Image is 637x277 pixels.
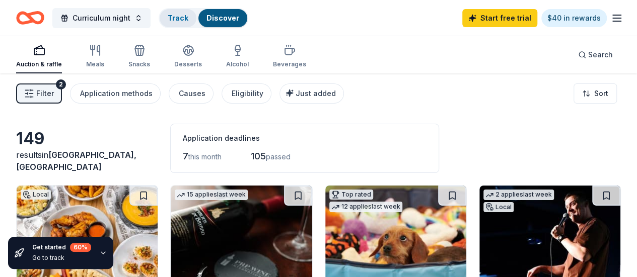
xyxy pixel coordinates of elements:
div: Meals [86,60,104,68]
button: TrackDiscover [159,8,248,28]
button: Auction & raffle [16,40,62,73]
span: Search [588,49,613,61]
div: results [16,149,158,173]
button: Alcohol [226,40,249,73]
a: Start free trial [462,9,537,27]
div: Alcohol [226,60,249,68]
button: Meals [86,40,104,73]
button: Application methods [70,83,161,104]
span: this month [188,152,222,161]
div: 2 [56,79,66,89]
span: [GEOGRAPHIC_DATA], [GEOGRAPHIC_DATA] [16,150,136,172]
button: Causes [169,83,214,104]
div: 2 applies last week [483,190,554,200]
a: Discover [206,14,239,22]
div: Causes [179,87,205,100]
div: Local [483,202,514,212]
div: Local [21,190,51,200]
div: Get started [32,243,91,252]
div: Desserts [174,60,202,68]
button: Eligibility [222,83,271,104]
button: Curriculum night [52,8,151,28]
div: 12 applies last week [329,202,402,212]
a: Home [16,6,44,30]
div: Go to track [32,254,91,262]
span: Sort [594,87,608,100]
span: 7 [183,151,188,161]
button: Sort [574,83,617,104]
div: Eligibility [232,87,263,100]
button: Search [570,45,621,65]
button: Beverages [273,40,306,73]
span: Filter [36,87,54,100]
div: Application methods [80,87,153,100]
span: Just added [296,89,336,98]
span: 105 [251,151,266,161]
span: in [16,150,136,172]
a: $40 in rewards [541,9,607,27]
div: Application deadlines [183,132,427,144]
div: 149 [16,129,158,149]
div: 15 applies last week [175,190,248,200]
a: Track [168,14,188,22]
div: Top rated [329,190,373,200]
span: passed [266,152,291,161]
div: 60 % [70,243,91,252]
span: Curriculum night [73,12,130,24]
button: Snacks [128,40,150,73]
button: Just added [279,83,344,104]
button: Filter2 [16,83,62,104]
button: Desserts [174,40,202,73]
div: Snacks [128,60,150,68]
div: Beverages [273,60,306,68]
div: Auction & raffle [16,60,62,68]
